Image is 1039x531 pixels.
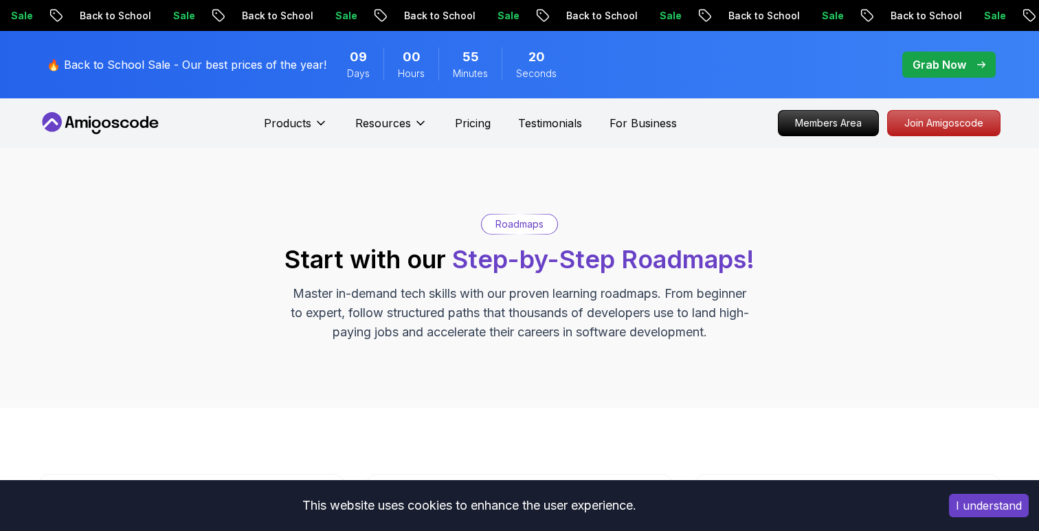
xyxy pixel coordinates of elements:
div: This website uses cookies to enhance the user experience. [10,490,928,521]
a: Members Area [778,110,879,136]
span: Step-by-Step Roadmaps! [452,244,755,274]
span: 0 Hours [403,47,421,67]
a: For Business [610,115,677,131]
p: Grab Now [913,56,966,73]
p: Back to School [224,9,317,23]
span: Days [347,67,370,80]
p: Members Area [779,111,878,136]
a: Testimonials [518,115,582,131]
span: Hours [398,67,425,80]
p: Back to School [62,9,155,23]
h2: Start with our [284,246,755,273]
span: Seconds [516,67,557,80]
a: Pricing [455,115,491,131]
p: Roadmaps [495,217,544,231]
p: Products [264,115,311,131]
a: Join Amigoscode [887,110,1001,136]
p: Sale [317,9,361,23]
span: 9 Days [350,47,367,67]
p: Back to School [711,9,804,23]
p: 🔥 Back to School Sale - Our best prices of the year! [47,56,326,73]
p: Sale [480,9,524,23]
button: Products [264,115,328,142]
p: Sale [804,9,848,23]
span: 20 Seconds [528,47,545,67]
p: Sale [966,9,1010,23]
button: Resources [355,115,427,142]
p: Sale [155,9,199,23]
span: 55 Minutes [462,47,479,67]
p: Master in-demand tech skills with our proven learning roadmaps. From beginner to expert, follow s... [289,284,750,342]
p: Join Amigoscode [888,111,1000,136]
p: Resources [355,115,411,131]
span: Minutes [453,67,488,80]
p: Back to School [873,9,966,23]
p: Back to School [386,9,480,23]
p: Back to School [548,9,642,23]
p: Sale [642,9,686,23]
button: Accept cookies [949,494,1029,517]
